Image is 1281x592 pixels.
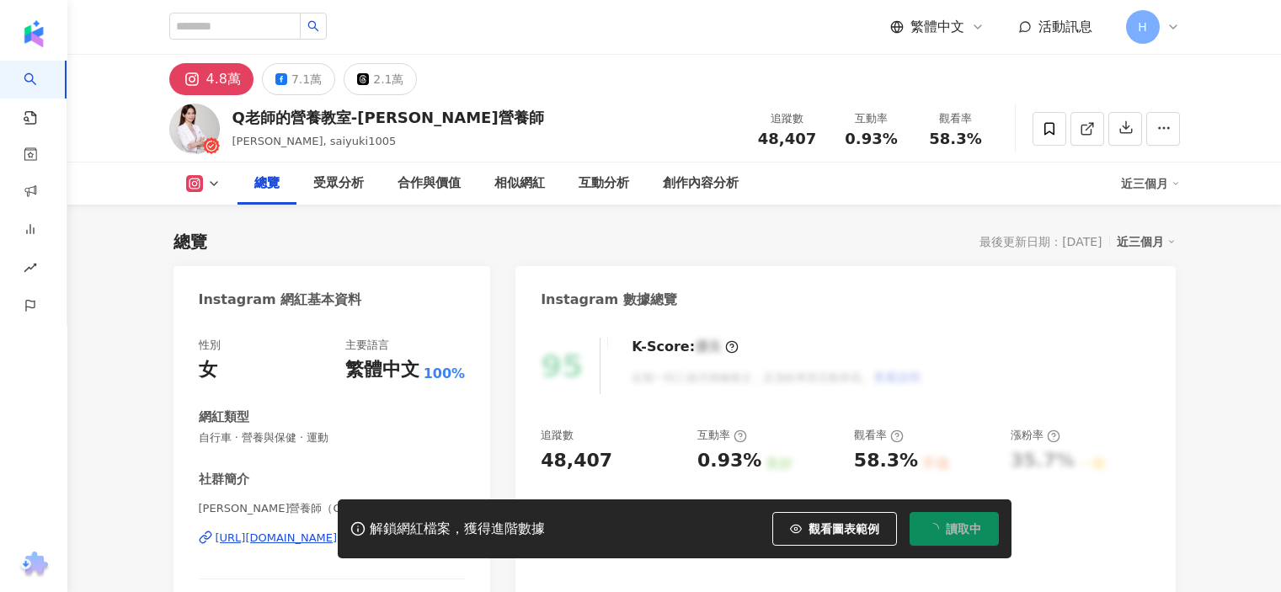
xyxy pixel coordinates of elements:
div: 解鎖網紅檔案，獲得進階數據 [370,520,545,538]
span: 0.93% [845,131,897,147]
div: 最後更新日期：[DATE] [979,235,1102,248]
img: chrome extension [18,552,51,579]
div: Q老師的營養教室-[PERSON_NAME]營養師 [232,107,544,128]
div: 互動分析 [579,173,629,194]
button: 4.8萬 [169,63,254,95]
span: 100% [424,365,465,383]
div: K-Score : [632,338,739,356]
span: loading [926,522,939,535]
button: 觀看圖表範例 [772,512,897,546]
span: 48,407 [758,130,816,147]
span: rise [24,251,37,289]
div: 網紅類型 [199,408,249,426]
button: 7.1萬 [262,63,335,95]
img: KOL Avatar [169,104,220,154]
div: Instagram 網紅基本資料 [199,291,362,309]
div: 相似網紅 [494,173,545,194]
div: 58.3% [854,448,918,474]
div: 觀看率 [924,110,988,127]
span: 繁體中文 [910,18,964,36]
div: Instagram 數據總覽 [541,291,677,309]
div: 48,407 [541,448,612,474]
div: 互動率 [840,110,904,127]
div: 社群簡介 [199,471,249,488]
div: 女 [199,357,217,383]
div: 近三個月 [1117,231,1176,253]
div: 互動率 [697,428,747,443]
div: 總覽 [173,230,207,253]
button: 讀取中 [910,512,999,546]
div: 觀看率 [854,428,904,443]
div: 創作內容分析 [663,173,739,194]
span: [PERSON_NAME], saiyuki1005 [232,135,397,147]
div: 性別 [199,338,221,353]
div: 漲粉率 [1011,428,1060,443]
div: 2.1萬 [373,67,403,91]
span: 自行車 · 營養與保健 · 運動 [199,430,466,445]
span: 觀看圖表範例 [809,522,879,536]
div: 總覽 [254,173,280,194]
span: 58.3% [929,131,981,147]
div: 7.1萬 [291,67,322,91]
div: 繁體中文 [345,357,419,383]
div: 0.93% [697,448,761,474]
span: search [307,20,319,32]
span: 讀取中 [946,522,981,536]
div: 近三個月 [1121,170,1180,197]
span: H [1138,18,1147,36]
span: 活動訊息 [1038,19,1092,35]
div: 主要語言 [345,338,389,353]
img: logo icon [20,20,47,47]
button: 2.1萬 [344,63,417,95]
div: 追蹤數 [541,428,574,443]
div: 4.8萬 [206,67,241,91]
div: 合作與價值 [398,173,461,194]
div: 受眾分析 [313,173,364,194]
a: search [24,61,57,126]
div: 追蹤數 [755,110,819,127]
